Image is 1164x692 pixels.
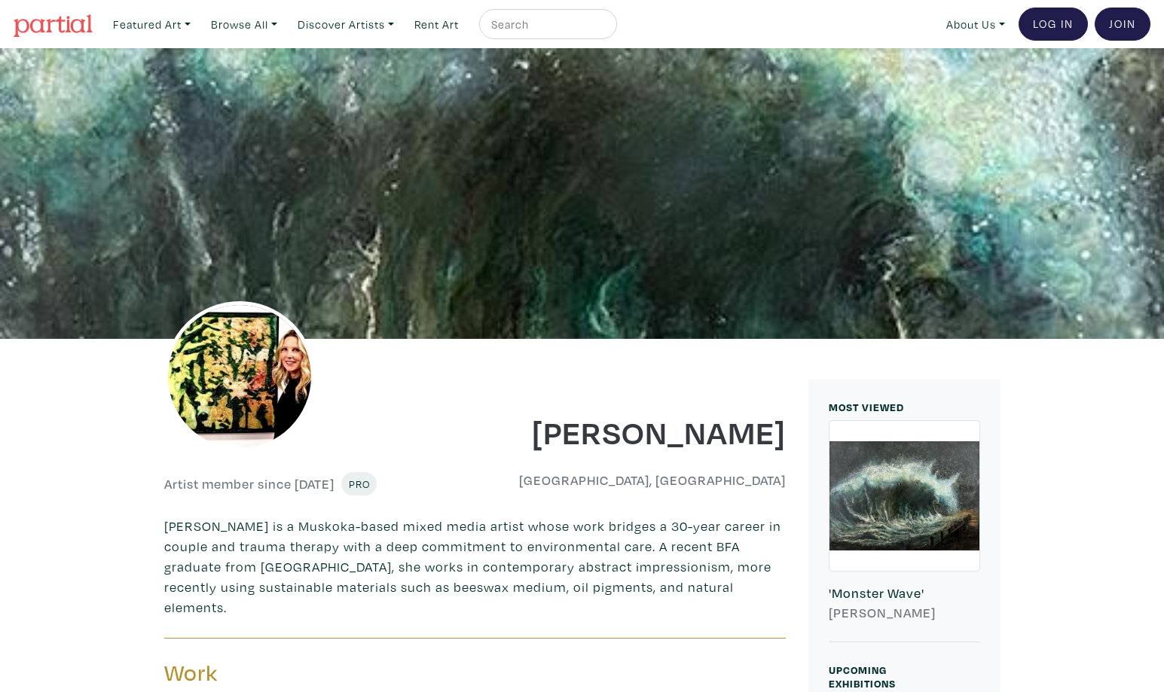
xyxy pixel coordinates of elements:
a: 'Monster Wave' [PERSON_NAME] [829,420,980,642]
h3: Work [164,659,464,687]
h1: [PERSON_NAME] [486,411,786,452]
a: About Us [939,9,1012,40]
a: Join [1095,8,1150,41]
small: MOST VIEWED [829,400,904,414]
img: phpThumb.php [164,301,315,452]
input: Search [490,15,603,34]
small: Upcoming Exhibitions [829,663,896,690]
p: [PERSON_NAME] is a Muskoka-based mixed media artist whose work bridges a 30-year career in couple... [164,516,786,617]
h6: 'Monster Wave' [829,585,980,602]
a: Rent Art [408,9,466,40]
a: Featured Art [106,9,197,40]
h6: [GEOGRAPHIC_DATA], [GEOGRAPHIC_DATA] [486,472,786,489]
h6: Artist member since [DATE] [164,476,335,492]
span: Pro [348,477,370,491]
a: Discover Artists [291,9,401,40]
a: Browse All [204,9,284,40]
a: Log In [1019,8,1088,41]
h6: [PERSON_NAME] [829,605,980,621]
